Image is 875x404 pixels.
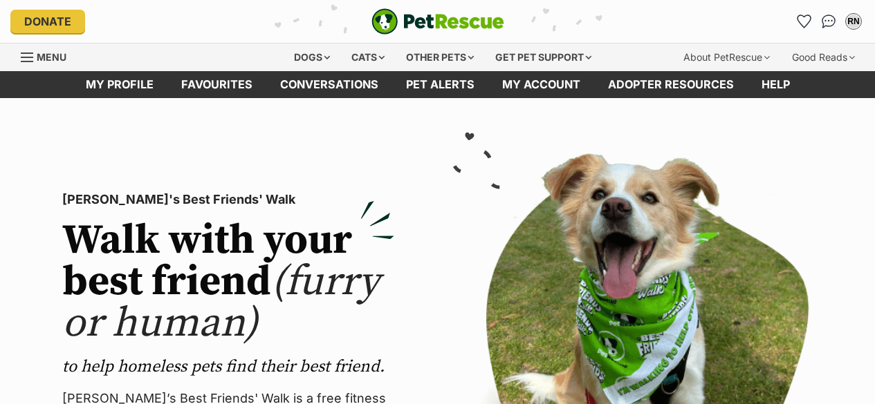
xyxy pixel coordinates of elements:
[392,71,488,98] a: Pet alerts
[37,51,66,63] span: Menu
[822,15,836,28] img: chat-41dd97257d64d25036548639549fe6c8038ab92f7586957e7f3b1b290dea8141.svg
[782,44,865,71] div: Good Reads
[594,71,748,98] a: Adopter resources
[266,71,392,98] a: conversations
[167,71,266,98] a: Favourites
[488,71,594,98] a: My account
[371,8,504,35] img: logo-e224e6f780fb5917bec1dbf3a21bbac754714ae5b6737aabdf751b685950b380.svg
[342,44,394,71] div: Cats
[62,256,380,349] span: (furry or human)
[793,10,815,32] a: Favourites
[62,356,394,378] p: to help homeless pets find their best friend.
[10,10,85,33] a: Donate
[371,8,504,35] a: PetRescue
[62,190,394,209] p: [PERSON_NAME]'s Best Friends' Walk
[284,44,340,71] div: Dogs
[21,44,76,68] a: Menu
[62,220,394,345] h2: Walk with your best friend
[818,10,840,32] a: Conversations
[842,10,865,32] button: My account
[396,44,483,71] div: Other pets
[674,44,780,71] div: About PetRescue
[847,15,860,28] div: RN
[748,71,804,98] a: Help
[72,71,167,98] a: My profile
[793,10,865,32] ul: Account quick links
[486,44,601,71] div: Get pet support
